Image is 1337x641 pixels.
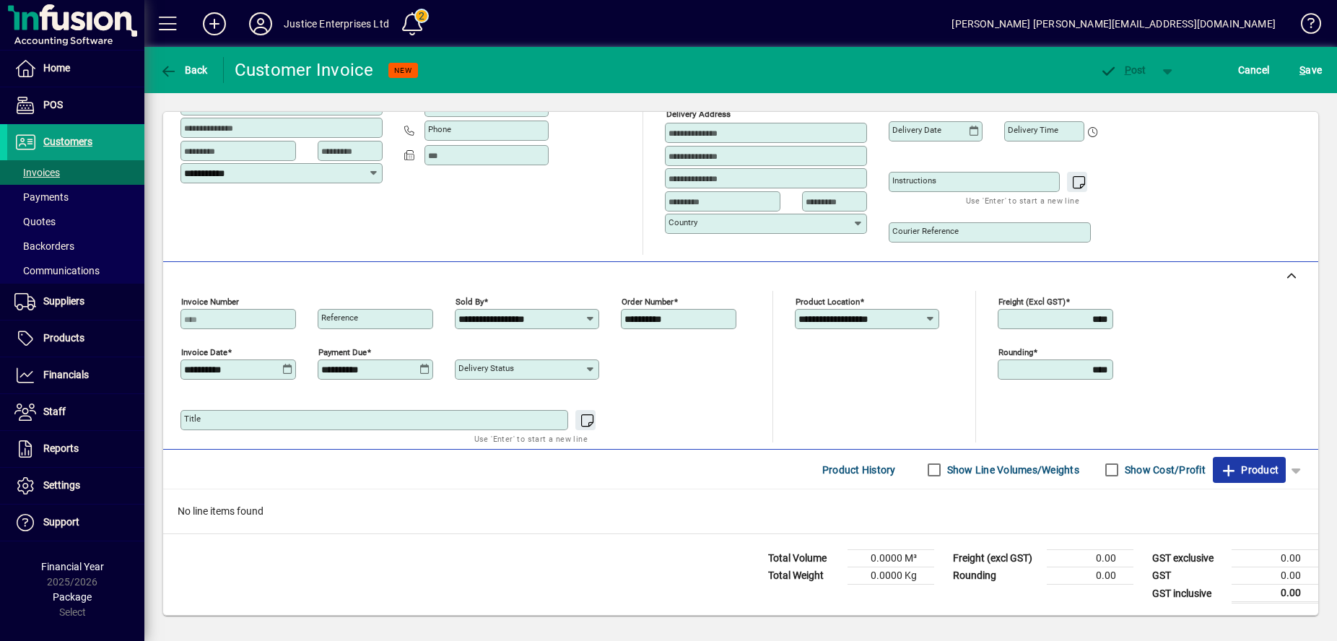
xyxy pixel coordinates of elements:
[7,284,144,320] a: Suppliers
[1125,64,1131,76] span: P
[761,550,848,567] td: Total Volume
[796,297,860,307] mat-label: Product location
[822,458,896,481] span: Product History
[14,216,56,227] span: Quotes
[7,258,144,283] a: Communications
[191,11,238,37] button: Add
[53,591,92,603] span: Package
[1047,567,1133,585] td: 0.00
[321,313,358,323] mat-label: Reference
[7,468,144,504] a: Settings
[7,357,144,393] a: Financials
[998,347,1033,357] mat-label: Rounding
[1099,64,1146,76] span: ost
[1213,457,1286,483] button: Product
[43,295,84,307] span: Suppliers
[156,57,212,83] button: Back
[318,347,367,357] mat-label: Payment due
[14,167,60,178] span: Invoices
[7,209,144,234] a: Quotes
[43,479,80,491] span: Settings
[998,297,1066,307] mat-label: Freight (excl GST)
[43,62,70,74] span: Home
[43,516,79,528] span: Support
[1290,3,1319,50] a: Knowledge Base
[428,124,451,134] mat-label: Phone
[1122,463,1206,477] label: Show Cost/Profit
[1296,57,1325,83] button: Save
[184,414,201,424] mat-label: Title
[394,66,412,75] span: NEW
[816,457,902,483] button: Product History
[1092,57,1154,83] button: Post
[181,297,239,307] mat-label: Invoice number
[892,226,959,236] mat-label: Courier Reference
[1008,125,1058,135] mat-label: Delivery time
[946,550,1047,567] td: Freight (excl GST)
[43,99,63,110] span: POS
[944,463,1079,477] label: Show Line Volumes/Weights
[1145,550,1232,567] td: GST exclusive
[284,12,389,35] div: Justice Enterprises Ltd
[1047,550,1133,567] td: 0.00
[1238,58,1270,82] span: Cancel
[892,175,936,186] mat-label: Instructions
[160,64,208,76] span: Back
[43,406,66,417] span: Staff
[966,192,1079,209] mat-hint: Use 'Enter' to start a new line
[474,430,588,447] mat-hint: Use 'Enter' to start a new line
[1234,57,1273,83] button: Cancel
[14,265,100,276] span: Communications
[1299,64,1305,76] span: S
[7,234,144,258] a: Backorders
[668,217,697,227] mat-label: Country
[163,489,1318,533] div: No line items found
[946,567,1047,585] td: Rounding
[1232,585,1318,603] td: 0.00
[7,185,144,209] a: Payments
[14,191,69,203] span: Payments
[7,87,144,123] a: POS
[7,320,144,357] a: Products
[1232,567,1318,585] td: 0.00
[761,567,848,585] td: Total Weight
[7,505,144,541] a: Support
[181,347,227,357] mat-label: Invoice date
[7,51,144,87] a: Home
[1299,58,1322,82] span: ave
[1220,458,1279,481] span: Product
[951,12,1276,35] div: [PERSON_NAME] [PERSON_NAME][EMAIL_ADDRESS][DOMAIN_NAME]
[848,550,934,567] td: 0.0000 M³
[892,125,941,135] mat-label: Delivery date
[7,431,144,467] a: Reports
[848,567,934,585] td: 0.0000 Kg
[14,240,74,252] span: Backorders
[7,160,144,185] a: Invoices
[43,442,79,454] span: Reports
[7,394,144,430] a: Staff
[238,11,284,37] button: Profile
[144,57,224,83] app-page-header-button: Back
[41,561,104,572] span: Financial Year
[456,297,484,307] mat-label: Sold by
[1232,550,1318,567] td: 0.00
[43,332,84,344] span: Products
[1145,567,1232,585] td: GST
[43,369,89,380] span: Financials
[235,58,374,82] div: Customer Invoice
[622,297,674,307] mat-label: Order number
[43,136,92,147] span: Customers
[458,363,514,373] mat-label: Delivery status
[1145,585,1232,603] td: GST inclusive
